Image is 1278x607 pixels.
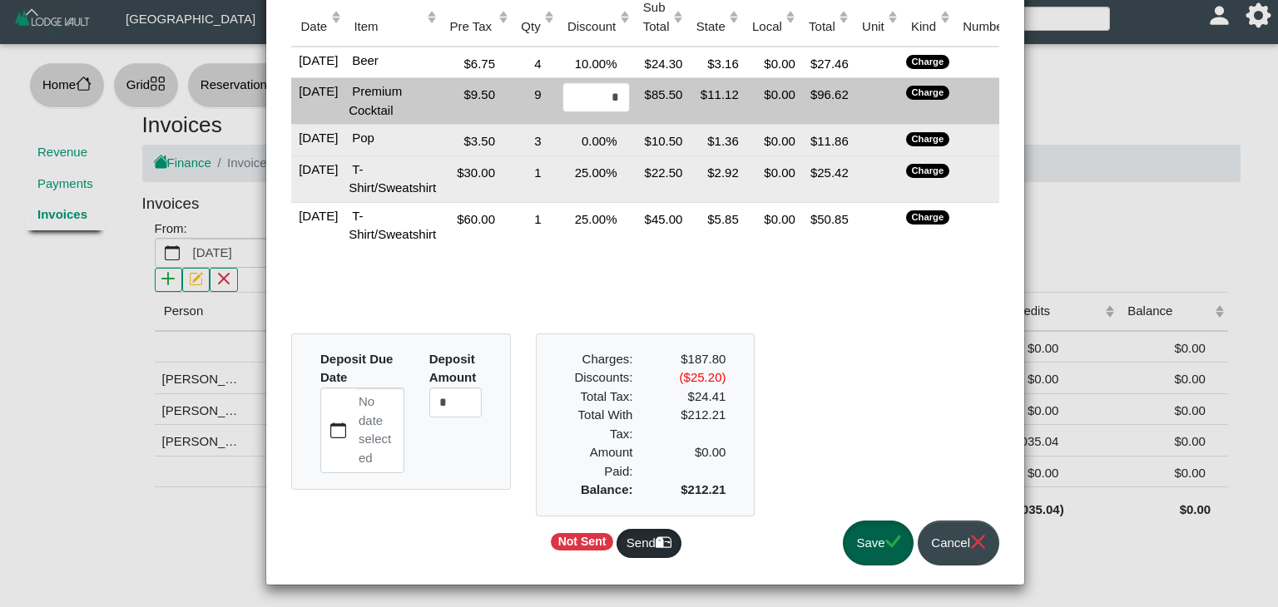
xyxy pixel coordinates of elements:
div: $22.50 [638,160,683,183]
b: Deposit Due Date [320,352,394,385]
div: $6.75 [444,52,508,74]
span: Beer [349,50,379,67]
div: Pre Tax [449,17,494,37]
div: $25.42 [804,160,849,183]
span: [DATE] [295,159,338,176]
button: Cancelx [918,521,998,566]
div: $24.41 [657,387,726,407]
span: T-Shirt/Sweatshirt [349,159,436,195]
div: Discounts: [552,368,645,387]
div: $2.92 [691,160,738,183]
span: Pop [349,127,374,145]
button: Savecheck [843,521,914,566]
div: Amount Paid: [552,443,645,481]
div: 25.00% [562,207,630,229]
div: $50.85 [804,207,849,229]
div: $3.50 [444,129,508,151]
div: $85.50 [638,82,683,105]
div: 0.00% [562,129,630,151]
div: $27.46 [804,52,849,74]
div: Total [809,17,835,37]
span: Not Sent [551,533,613,550]
div: $0.00 [747,207,795,229]
div: $96.62 [804,82,849,105]
div: $11.12 [691,82,738,105]
div: Discount [567,17,617,37]
div: Item [354,17,423,37]
div: $10.50 [638,129,683,151]
span: [DATE] [295,50,338,67]
span: $187.80 [681,352,726,366]
span: Premium Cocktail [349,81,402,117]
div: Date [300,17,327,37]
div: $24.30 [638,52,683,74]
svg: calendar [330,422,346,438]
div: 10.00% [562,52,630,74]
span: [DATE] [295,205,338,223]
div: $60.00 [444,207,508,229]
div: Number [963,17,1007,37]
label: No date selected [355,388,403,472]
div: Charges: [552,350,645,369]
div: $0.00 [747,52,795,74]
div: $0.00 [645,443,738,481]
b: $212.21 [681,482,726,496]
div: Unit [862,17,884,37]
div: $212.21 [645,406,738,443]
span: T-Shirt/Sweatshirt [349,205,436,242]
button: calendar [321,388,355,472]
div: Kind [911,17,936,37]
div: $5.85 [691,207,738,229]
div: 1 [516,207,554,229]
div: $0.00 [747,160,795,183]
svg: x [970,534,986,550]
div: 3 [516,129,554,151]
b: Balance: [581,482,633,496]
div: State [696,17,726,37]
div: $0.00 [747,129,795,151]
div: $3.16 [691,52,738,74]
div: Total Tax: [552,387,645,407]
span: [DATE] [295,81,338,98]
div: 9 [516,82,554,105]
div: $9.50 [444,82,508,105]
div: 4 [516,52,554,74]
svg: mailbox2 [656,534,671,550]
button: Sendmailbox2 [617,529,681,559]
div: Qty [521,17,540,37]
div: Total With Tax: [552,406,645,443]
span: [DATE] [295,127,338,145]
div: $45.00 [638,207,683,229]
div: Local [752,17,782,37]
div: 1 [516,160,554,183]
div: $0.00 [747,82,795,105]
div: $30.00 [444,160,508,183]
b: Deposit Amount [429,352,477,385]
svg: check [885,534,901,550]
div: $1.36 [691,129,738,151]
div: $11.86 [804,129,849,151]
div: ($25.20) [645,368,738,387]
div: 25.00% [562,160,630,183]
